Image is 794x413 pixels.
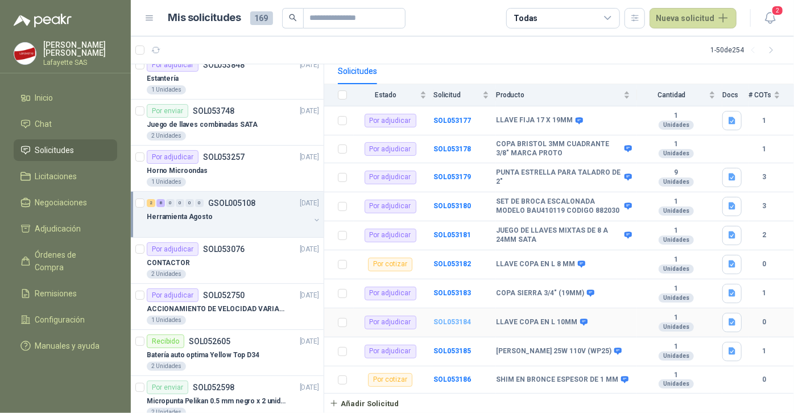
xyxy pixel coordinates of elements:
[365,287,416,300] div: Por adjudicar
[147,166,208,176] p: Horno Microondas
[760,8,780,28] button: 2
[147,362,186,371] div: 2 Unidades
[324,394,794,413] a: Añadir Solicitud
[365,114,416,127] div: Por adjudicar
[637,140,716,149] b: 1
[208,199,255,207] p: GSOL005108
[748,346,780,357] b: 1
[289,14,297,22] span: search
[433,117,471,125] a: SOL053177
[147,304,288,315] p: ACCIONAMIENTO DE VELOCIDAD VARIABLE
[354,84,433,106] th: Estado
[365,200,416,213] div: Por adjudicar
[195,199,204,207] div: 0
[43,41,117,57] p: [PERSON_NAME] [PERSON_NAME]
[35,144,75,156] span: Solicitudes
[147,350,259,361] p: Batería auto optima Yellow Top D34
[748,374,780,385] b: 0
[496,260,575,269] b: LLAVE COPA EN L 8 MM
[433,375,471,383] a: SOL053186
[365,316,416,329] div: Por adjudicar
[650,8,737,28] button: Nueva solicitud
[433,318,471,326] a: SOL053184
[35,222,81,235] span: Adjudicación
[131,53,324,100] a: Por adjudicarSOL053848[DATE] Estantería1 Unidades
[131,284,324,330] a: Por adjudicarSOL052750[DATE] ACCIONAMIENTO DE VELOCIDAD VARIABLE1 Unidades
[35,287,77,300] span: Remisiones
[147,104,188,118] div: Por enviar
[496,226,622,244] b: JUEGO DE LLAVES MIXTAS DE 8 A 24MM SATA
[637,168,716,177] b: 9
[365,142,416,156] div: Por adjudicar
[147,177,186,187] div: 1 Unidades
[748,144,780,155] b: 1
[748,201,780,212] b: 3
[496,140,622,158] b: COPA BRISTOL 3MM CUADRANTE 3/8" MARCA PROTO
[659,323,694,332] div: Unidades
[35,249,106,274] span: Órdenes de Compra
[659,352,694,361] div: Unidades
[35,196,88,209] span: Negociaciones
[147,131,186,141] div: 2 Unidades
[203,61,245,69] p: SOL053848
[659,149,694,158] div: Unidades
[659,265,694,274] div: Unidades
[659,236,694,245] div: Unidades
[433,173,471,181] a: SOL053179
[193,383,234,391] p: SOL052598
[203,245,245,253] p: SOL053076
[365,229,416,242] div: Por adjudicar
[637,111,716,121] b: 1
[185,199,194,207] div: 0
[496,318,577,327] b: LLAVE COPA EN L 10MM
[748,172,780,183] b: 3
[748,91,771,99] span: # COTs
[300,244,319,255] p: [DATE]
[14,283,117,304] a: Remisiones
[203,153,245,161] p: SOL053257
[637,91,706,99] span: Cantidad
[189,337,230,345] p: SOL052605
[300,106,319,117] p: [DATE]
[496,197,622,215] b: SET DE BROCA ESCALONADA MODELO BAU410119 CODIGO 882030
[659,121,694,130] div: Unidades
[14,192,117,213] a: Negociaciones
[300,198,319,209] p: [DATE]
[14,244,117,278] a: Órdenes de Compra
[300,152,319,163] p: [DATE]
[147,334,184,348] div: Recibido
[637,84,722,106] th: Cantidad
[496,116,573,125] b: LLAVE FIJA 17 X 19MM
[748,230,780,241] b: 2
[433,84,496,106] th: Solicitud
[147,58,198,72] div: Por adjudicar
[147,199,155,207] div: 2
[14,14,72,27] img: Logo peakr
[637,342,716,352] b: 1
[156,199,165,207] div: 8
[433,202,471,210] a: SOL053180
[433,289,471,297] a: SOL053183
[166,199,175,207] div: 0
[147,381,188,394] div: Por enviar
[147,242,198,256] div: Por adjudicar
[35,92,53,104] span: Inicio
[722,84,748,106] th: Docs
[147,85,186,94] div: 1 Unidades
[433,260,471,268] a: SOL053182
[496,84,637,106] th: Producto
[365,345,416,358] div: Por adjudicar
[659,379,694,389] div: Unidades
[131,238,324,284] a: Por adjudicarSOL053076[DATE] CONTACTOR2 Unidades
[637,197,716,206] b: 1
[14,139,117,161] a: Solicitudes
[748,84,794,106] th: # COTs
[147,212,213,222] p: Herramienta Agosto
[300,382,319,393] p: [DATE]
[147,119,258,130] p: Juego de llaves combinadas SATA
